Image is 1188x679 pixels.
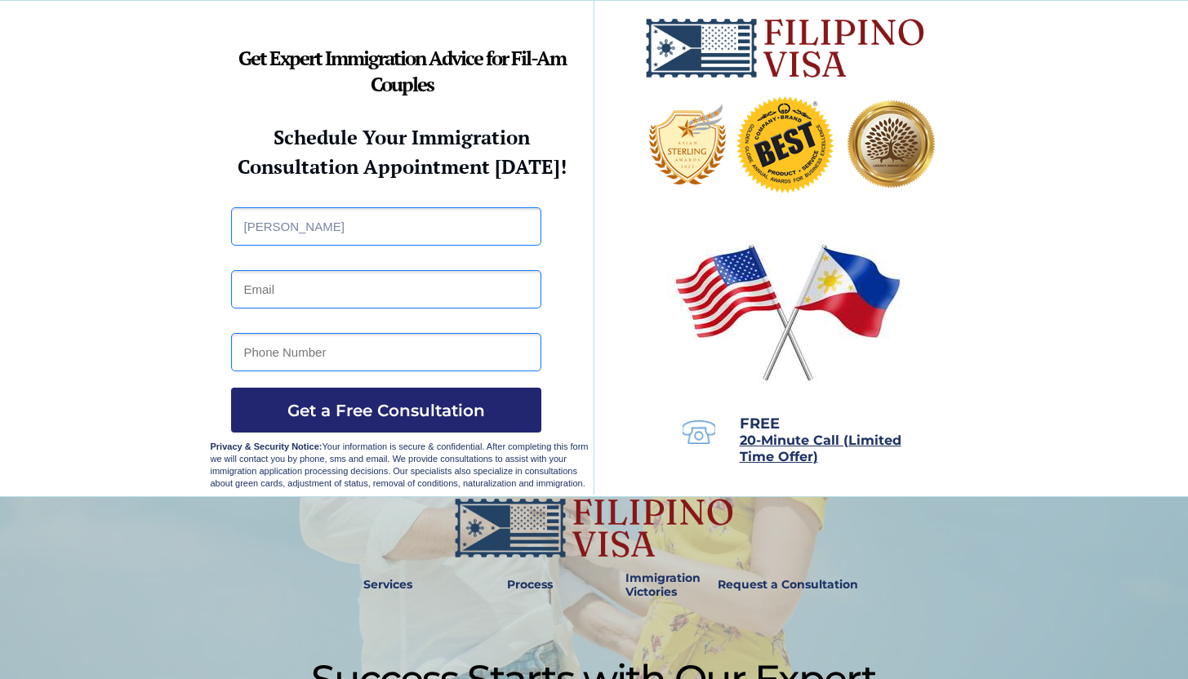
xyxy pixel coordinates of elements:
[619,566,674,604] a: Immigration Victories
[238,153,567,180] strong: Consultation Appointment [DATE]!
[274,124,530,150] strong: Schedule Your Immigration
[231,333,541,371] input: Phone Number
[740,433,901,464] span: 20-Minute Call (Limited Time Offer)
[238,45,566,97] strong: Get Expert Immigration Advice for Fil-Am Couples
[507,577,553,592] strong: Process
[625,570,701,599] strong: Immigration Victories
[363,577,412,592] strong: Services
[718,577,858,592] strong: Request a Consultation
[211,442,589,488] span: Your information is secure & confidential. After completing this form we will contact you by phon...
[740,434,901,464] a: 20-Minute Call (Limited Time Offer)
[211,442,323,451] strong: Privacy & Security Notice:
[231,270,541,308] input: Email
[710,566,865,604] a: Request a Consultation
[353,566,424,604] a: Services
[499,566,561,604] a: Process
[231,401,541,420] span: Get a Free Consultation
[740,415,780,433] span: FREE
[231,388,541,433] button: Get a Free Consultation
[231,207,541,246] input: Full Name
